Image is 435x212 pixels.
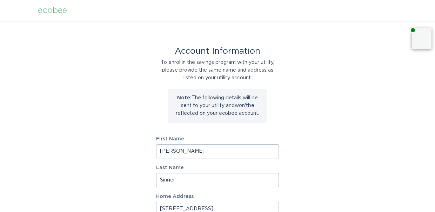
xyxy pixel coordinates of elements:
[38,7,67,14] div: ecobee
[174,94,261,117] p: The following details will be sent to your utility and won't be reflected on your ecobee account.
[156,59,279,82] div: To enrol in the savings program with your utility, please provide the same name and address as li...
[156,194,279,199] label: Home Address
[156,47,279,55] div: Account Information
[156,137,279,141] label: First Name
[177,95,192,100] strong: Note:
[156,165,279,170] label: Last Name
